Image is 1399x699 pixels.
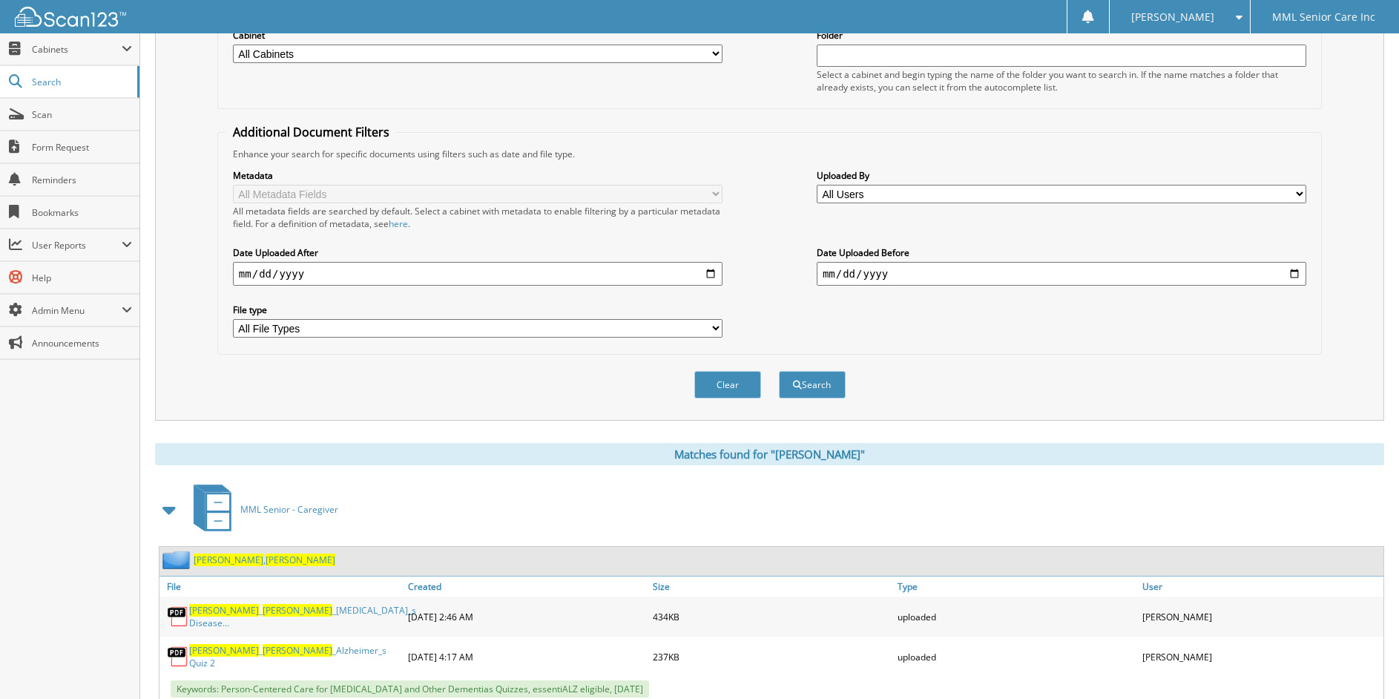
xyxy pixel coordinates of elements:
span: User Reports [32,239,122,252]
a: [PERSON_NAME]_[PERSON_NAME]_Alzheimer_s Quiz 2 [189,644,401,669]
span: Bookmarks [32,206,132,219]
span: Scan [32,108,132,121]
input: end [817,262,1306,286]
span: Reminders [32,174,132,186]
button: Search [779,371,846,398]
span: [PERSON_NAME] [1131,13,1214,22]
span: Admin Menu [32,304,122,317]
a: MML Senior - Caregiver [185,480,338,539]
span: MML Senior - Caregiver [240,503,338,516]
a: Size [649,577,894,597]
button: Clear [694,371,761,398]
span: Form Request [32,141,132,154]
label: Metadata [233,169,722,182]
img: folder2.png [162,551,194,569]
label: Date Uploaded Before [817,246,1306,259]
img: PDF.png [167,646,189,668]
span: [PERSON_NAME] [263,604,332,617]
div: 237KB [649,640,894,673]
span: Cabinets [32,43,122,56]
div: uploaded [894,640,1139,673]
input: start [233,262,722,286]
img: scan123-logo-white.svg [15,7,126,27]
a: Created [404,577,649,597]
span: [PERSON_NAME] [263,644,332,657]
a: [PERSON_NAME]_[PERSON_NAME]_[MEDICAL_DATA]_s Disease... [189,604,416,629]
span: [PERSON_NAME] [189,604,259,617]
div: All metadata fields are searched by default. Select a cabinet with metadata to enable filtering b... [233,205,722,230]
div: [PERSON_NAME] [1139,640,1383,673]
div: uploaded [894,600,1139,633]
div: [DATE] 2:46 AM [404,600,649,633]
label: Uploaded By [817,169,1306,182]
span: Search [32,76,130,88]
div: Select a cabinet and begin typing the name of the folder you want to search in. If the name match... [817,68,1306,93]
a: User [1139,577,1383,597]
label: Date Uploaded After [233,246,722,259]
legend: Additional Document Filters [226,124,397,140]
div: [DATE] 4:17 AM [404,640,649,673]
a: Type [894,577,1139,597]
div: Enhance your search for specific documents using filters such as date and file type. [226,148,1314,160]
span: Help [32,272,132,284]
img: PDF.png [167,606,189,628]
div: Matches found for "[PERSON_NAME]" [155,443,1384,465]
div: 434KB [649,600,894,633]
a: [PERSON_NAME],[PERSON_NAME] [194,554,335,566]
span: MML Senior Care Inc [1272,13,1375,22]
span: [PERSON_NAME] [189,644,259,657]
span: Announcements [32,337,132,349]
span: Keywords: Person-Centered Care for [MEDICAL_DATA] and Other Dementias Quizzes, essentiALZ eligibl... [171,680,649,698]
span: [PERSON_NAME] [194,554,263,566]
label: Cabinet [233,29,722,42]
div: [PERSON_NAME] [1139,600,1383,633]
a: File [159,577,404,597]
label: Folder [817,29,1306,42]
iframe: Chat Widget [1325,628,1399,699]
span: [PERSON_NAME] [266,554,335,566]
a: here [389,217,408,230]
label: File type [233,303,722,316]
